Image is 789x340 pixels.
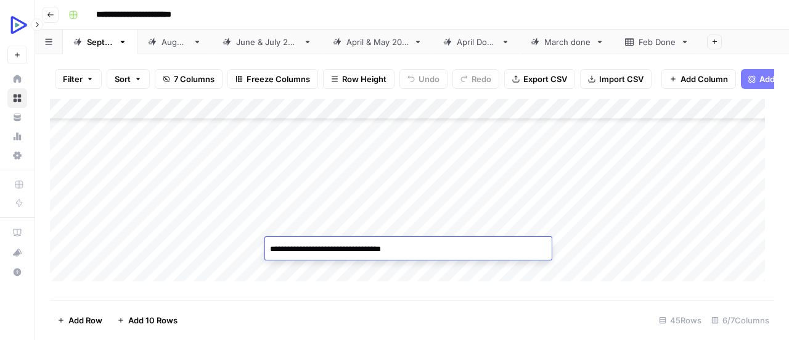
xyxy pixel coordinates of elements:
[654,310,706,330] div: 45 Rows
[7,146,27,165] a: Settings
[7,262,27,282] button: Help + Support
[7,10,27,41] button: Workspace: OpenReplay
[472,73,491,85] span: Redo
[7,88,27,108] a: Browse
[504,69,575,89] button: Export CSV
[433,30,520,54] a: April Done
[661,69,736,89] button: Add Column
[346,36,409,48] div: [DATE] & [DATE]
[7,107,27,127] a: Your Data
[8,243,27,262] div: What's new?
[227,69,318,89] button: Freeze Columns
[520,30,615,54] a: March done
[247,73,310,85] span: Freeze Columns
[7,243,27,262] button: What's new?
[107,69,150,89] button: Sort
[457,36,496,48] div: April Done
[236,36,298,48] div: [DATE] & [DATE]
[68,314,102,326] span: Add Row
[7,223,27,243] a: AirOps Academy
[161,36,188,48] div: [DATE]
[706,310,774,330] div: 6/7 Columns
[639,36,676,48] div: Feb Done
[7,14,30,36] img: OpenReplay Logo
[128,314,178,326] span: Add 10 Rows
[63,30,137,54] a: [DATE]
[452,69,499,89] button: Redo
[342,73,386,85] span: Row Height
[322,30,433,54] a: [DATE] & [DATE]
[681,73,728,85] span: Add Column
[419,73,439,85] span: Undo
[50,310,110,330] button: Add Row
[63,73,83,85] span: Filter
[212,30,322,54] a: [DATE] & [DATE]
[87,36,113,48] div: [DATE]
[137,30,212,54] a: [DATE]
[523,73,567,85] span: Export CSV
[7,126,27,146] a: Usage
[115,73,131,85] span: Sort
[155,69,223,89] button: 7 Columns
[110,310,185,330] button: Add 10 Rows
[323,69,394,89] button: Row Height
[615,30,700,54] a: Feb Done
[544,36,591,48] div: March done
[580,69,652,89] button: Import CSV
[174,73,215,85] span: 7 Columns
[399,69,448,89] button: Undo
[55,69,102,89] button: Filter
[599,73,644,85] span: Import CSV
[7,69,27,89] a: Home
